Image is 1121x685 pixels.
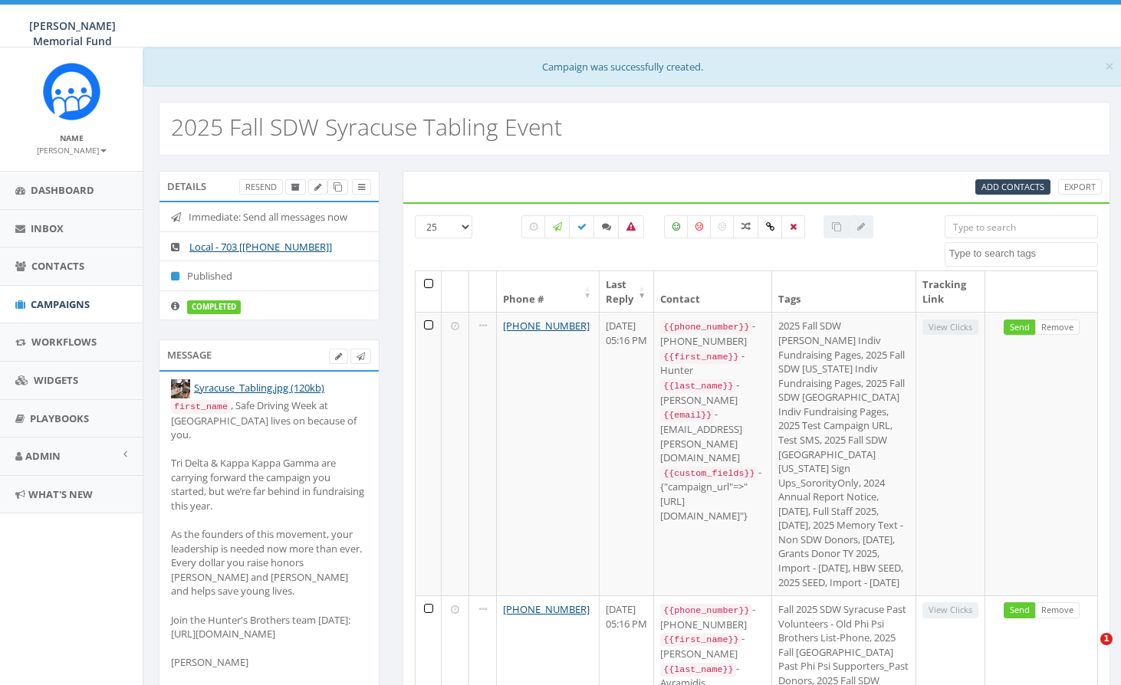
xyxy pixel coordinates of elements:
[25,449,61,463] span: Admin
[660,631,765,660] div: - [PERSON_NAME]
[194,381,324,395] a: Syracuse_Tabling.jpg (120kb)
[781,215,805,238] label: Removed
[981,181,1044,192] span: CSV files only
[916,271,985,312] th: Tracking Link
[503,602,590,616] a: [PHONE_NUMBER]
[503,319,590,333] a: [PHONE_NUMBER]
[1035,320,1080,336] a: Remove
[1069,633,1106,670] iframe: Intercom live chat
[291,181,300,192] span: Archive Campaign
[31,297,90,311] span: Campaigns
[314,181,321,192] span: Edit Campaign Title
[758,215,783,238] label: Link Clicked
[239,179,283,195] a: Resend
[497,271,600,312] th: Phone #: activate to sort column ascending
[1004,320,1036,336] a: Send
[159,202,379,232] li: Immediate: Send all messages now
[772,271,916,312] th: Tags
[334,181,342,192] span: Clone Campaign
[710,215,735,238] label: Neutral
[949,247,1097,261] textarea: Search
[1105,58,1114,74] button: Close
[981,181,1044,192] span: Add Contacts
[660,602,765,631] div: - [PHONE_NUMBER]
[660,407,765,464] div: - [EMAIL_ADDRESS][PERSON_NAME][DOMAIN_NAME]
[521,215,546,238] label: Pending
[660,350,741,364] code: {{first_name}}
[660,633,741,647] code: {{first_name}}
[660,408,715,422] code: {{email}}
[357,350,365,362] span: Send Test Message
[1100,633,1113,645] span: 1
[31,259,84,273] span: Contacts
[1004,602,1036,618] a: Send
[660,319,765,348] div: - [PHONE_NUMBER]
[30,411,89,425] span: Playbooks
[660,320,752,334] code: {{phone_number}}
[171,114,562,139] h2: 2025 Fall SDW Syracuse Tabling Event
[29,18,116,48] span: [PERSON_NAME] Memorial Fund
[660,467,758,480] code: {{custom_fields}}
[31,335,97,349] span: Workflows
[772,312,916,595] td: 2025 Fall SDW [PERSON_NAME] Indiv Fundraising Pages, 2025 Fall SDW [US_STATE] Indiv Fundraising P...
[660,663,736,677] code: {{last_name}}
[171,271,187,281] i: Published
[31,183,94,197] span: Dashboard
[660,378,765,407] div: - [PERSON_NAME]
[159,171,380,202] div: Details
[733,215,759,238] label: Mixed
[358,181,365,192] span: View Campaign Delivery Statistics
[687,215,712,238] label: Negative
[189,240,332,254] a: Local - 703 [[PHONE_NUMBER]]
[975,179,1050,195] a: Add Contacts
[1105,55,1114,77] span: ×
[660,349,765,378] div: - Hunter
[187,300,241,314] label: completed
[600,271,654,312] th: Last Reply: activate to sort column ascending
[660,465,765,523] div: - {"campaign_url"=>"[URL][DOMAIN_NAME]"}
[1058,179,1102,195] a: Export
[43,63,100,120] img: Rally_Corp_Icon.png
[569,215,595,238] label: Delivered
[335,350,342,362] span: Edit Campaign Body
[593,215,620,238] label: Replied
[171,212,189,222] i: Immediate: Send all messages now
[37,143,107,156] a: [PERSON_NAME]
[660,379,736,393] code: {{last_name}}
[945,215,1098,238] input: Type to search
[660,604,752,618] code: {{phone_number}}
[171,400,231,414] code: first_name
[654,271,772,312] th: Contact
[600,312,654,595] td: [DATE] 05:16 PM
[664,215,689,238] label: Positive
[1035,602,1080,618] a: Remove
[34,373,78,387] span: Widgets
[618,215,644,238] label: Bounced
[159,339,380,370] div: Message
[60,133,84,143] small: Name
[31,221,64,235] span: Inbox
[159,261,379,291] li: Published
[544,215,570,238] label: Sending
[28,487,93,501] span: What's New
[37,145,107,156] small: [PERSON_NAME]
